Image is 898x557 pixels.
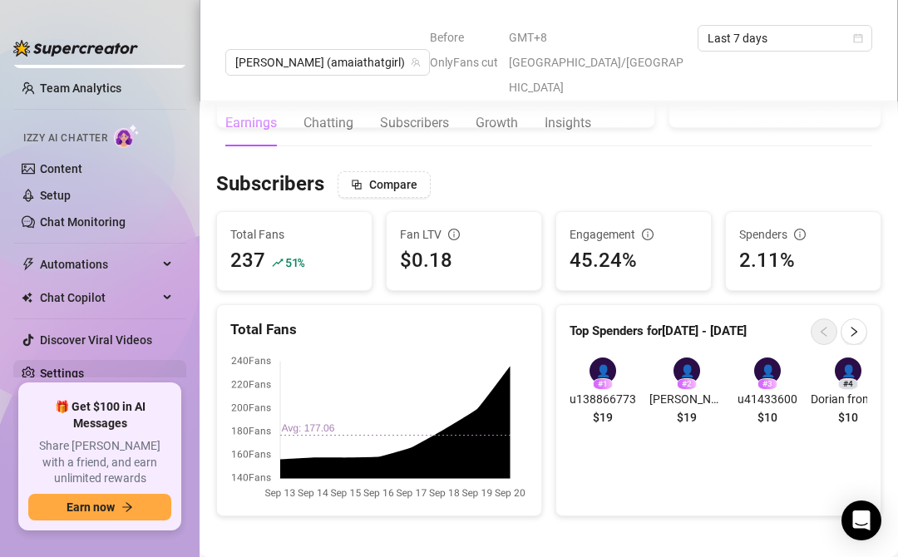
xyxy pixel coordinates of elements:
span: Compare [369,178,417,191]
span: Share [PERSON_NAME] with a friend, and earn unlimited rewards [28,438,171,487]
button: Compare [338,171,431,198]
div: Open Intercom Messenger [841,500,881,540]
a: Chat Monitoring [40,215,126,229]
h3: Subscribers [216,171,324,198]
span: u138866773 [570,390,636,408]
div: # 1 [593,378,613,390]
span: $19 [677,408,697,426]
img: logo-BBDzfeDw.svg [13,40,138,57]
span: $10 [757,408,777,426]
span: [PERSON_NAME] | Logistics ([PERSON_NAME]) | [US_STATE] | 25 [649,390,724,408]
div: Growth [476,113,518,133]
span: arrow-right [121,501,133,513]
div: 45.24% [570,245,698,277]
span: Chat Copilot [40,284,158,311]
div: Fan LTV [400,225,528,244]
div: # 3 [757,378,777,390]
div: 👤 [754,357,781,384]
span: Total Fans [230,225,358,244]
div: Spenders [739,225,867,244]
article: Top Spenders for [DATE] - [DATE] [570,322,747,342]
a: Discover Viral Videos [40,333,152,347]
div: Earnings [225,113,277,133]
span: calendar [853,33,863,43]
a: Content [40,162,82,175]
span: $19 [593,408,613,426]
div: Chatting [303,113,353,133]
div: Subscribers [380,113,449,133]
img: Chat Copilot [22,292,32,303]
span: Izzy AI Chatter [23,131,107,146]
a: Team Analytics [40,81,121,95]
span: Earn now [67,500,115,514]
div: Total Fans [230,318,528,341]
div: 👤 [835,357,861,384]
span: block [351,179,363,190]
span: u41433600 [738,390,797,408]
div: # 4 [838,378,858,390]
div: 👤 [673,357,700,384]
span: Automations [40,251,158,278]
span: thunderbolt [22,258,35,271]
span: $10 [838,408,858,426]
div: # 2 [677,378,697,390]
div: 2.11% [739,245,867,277]
span: Amaia (amaiathatgirl) [235,50,420,75]
span: Last 7 days [708,26,862,51]
span: info-circle [642,229,654,240]
button: Earn nowarrow-right [28,494,171,520]
div: Insights [545,113,591,133]
div: $0.18 [400,245,528,277]
span: info-circle [448,229,460,240]
span: GMT+8 [GEOGRAPHIC_DATA]/[GEOGRAPHIC_DATA] [509,25,688,100]
a: Setup [40,189,71,202]
span: right [848,326,860,338]
span: team [411,57,421,67]
div: Engagement [570,225,698,244]
a: Settings [40,367,84,380]
div: 237 [230,245,265,277]
span: Before OnlyFans cut [430,25,499,75]
span: info-circle [794,229,806,240]
span: 🎁 Get $100 in AI Messages [28,399,171,431]
span: Dorian from [GEOGRAPHIC_DATA] [811,390,886,408]
div: 👤 [590,357,616,384]
span: rise [272,257,284,269]
img: AI Chatter [114,124,140,148]
span: 51 % [285,254,304,270]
